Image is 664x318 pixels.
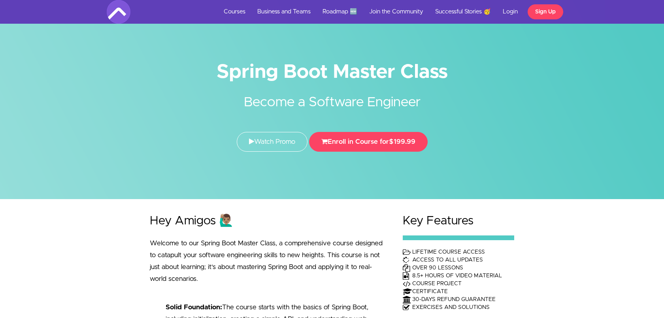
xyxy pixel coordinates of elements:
[403,215,514,228] h2: Key Features
[150,215,388,228] h2: Hey Amigos 🙋🏽‍♂️
[412,264,502,272] td: OVER 90 LESSONS
[309,132,428,152] button: Enroll in Course for$199.99
[412,303,502,311] td: EXERCISES AND SOLUTIONS
[237,132,307,152] a: Watch Promo
[412,280,502,288] td: COURSE PROJECT
[389,138,415,145] span: $199.99
[166,304,222,310] b: Solid Foundation:
[150,237,388,285] p: Welcome to our Spring Boot Master Class, a comprehensive course designed to catapult your softwar...
[184,81,480,112] h2: Become a Software Engineer
[107,63,557,81] h1: Spring Boot Master Class
[412,295,502,303] td: 30-DAYS REFUND GUARANTEE
[412,288,502,295] td: CERTIFICATE
[412,272,502,280] td: 8.5+ HOURS OF VIDEO MATERIAL
[412,256,502,264] td: ACCESS TO ALL UPDATES
[528,4,563,19] a: Sign Up
[412,248,502,256] td: LIFETIME COURSE ACCESS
